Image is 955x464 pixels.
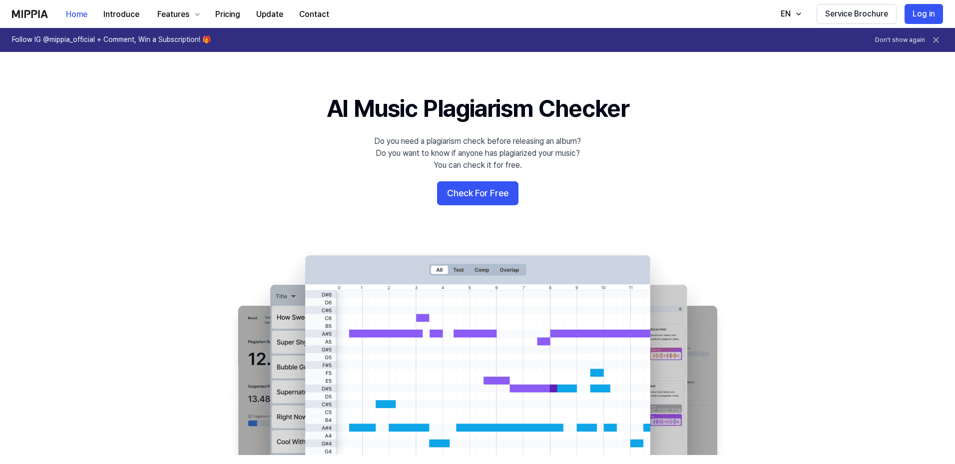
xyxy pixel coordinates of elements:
[12,35,211,45] h1: Follow IG @mippia_official + Comment, Win a Subscription! 🎁
[147,4,207,24] button: Features
[327,92,629,125] h1: AI Music Plagiarism Checker
[155,8,191,20] div: Features
[218,245,737,455] img: main Image
[771,4,809,24] button: EN
[905,4,943,24] button: Log in
[291,4,337,24] button: Contact
[779,8,793,20] div: EN
[12,10,48,18] img: logo
[875,36,925,44] button: Don't show again
[207,4,248,24] button: Pricing
[374,135,581,171] div: Do you need a plagiarism check before releasing an album? Do you want to know if anyone has plagi...
[248,0,291,28] a: Update
[58,0,95,28] a: Home
[95,4,147,24] button: Introduce
[437,181,518,205] button: Check For Free
[817,4,897,24] button: Service Brochure
[58,4,95,24] button: Home
[248,4,291,24] button: Update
